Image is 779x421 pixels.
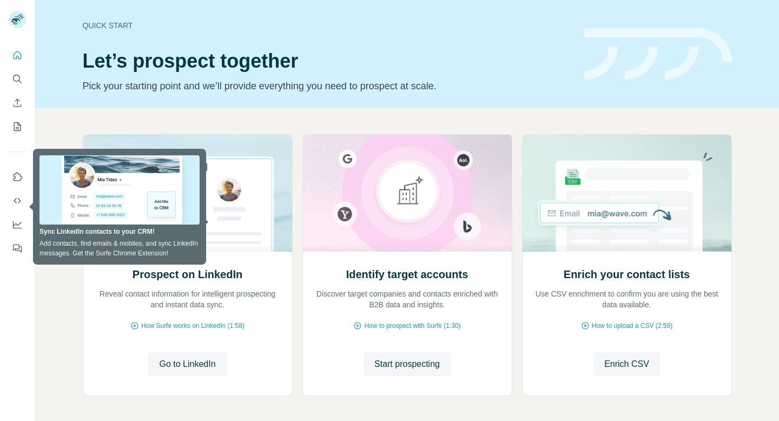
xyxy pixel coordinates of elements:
span: How to prospect with Surfe (1:30) [364,321,460,331]
button: Enrich CSV [593,352,660,376]
span: How to upload a CSV (2:59) [592,321,672,331]
button: Use Surfe API [9,191,26,210]
button: Enrich CSV [9,93,26,113]
p: Pick your starting point and we’ll provide everything you need to prospect at scale. [83,78,571,94]
span: Start prospecting [374,358,440,371]
button: Feedback [9,239,26,258]
span: Enrich CSV [604,358,649,371]
span: Go to LinkedIn [159,358,215,371]
h2: Identify target accounts [346,267,468,282]
button: Dashboard [9,215,26,234]
img: Identify target accounts [302,135,512,252]
img: banner [584,28,732,81]
button: Start prospecting [364,352,451,376]
button: Use Surfe on LinkedIn [9,167,26,187]
p: Discover target companies and contacts enriched with B2B data and insights. [314,288,501,310]
button: My lists [9,117,26,136]
button: Search [9,69,26,89]
h2: Enrich your contact lists [564,267,690,282]
h2: Prospect on LinkedIn [133,267,242,282]
p: Use CSV enrichment to confirm you are using the best data available. [533,288,721,310]
img: Prospect on LinkedIn [83,135,293,252]
img: Enrich your contact lists [522,135,732,252]
p: Reveal contact information for intelligent prospecting and instant data sync. [94,288,281,310]
button: Quick start [9,45,26,65]
div: Quick start [83,20,571,31]
button: Go to LinkedIn [148,352,226,376]
h1: Let’s prospect together [83,50,571,72]
span: How Surfe works on LinkedIn (1:58) [141,321,245,331]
